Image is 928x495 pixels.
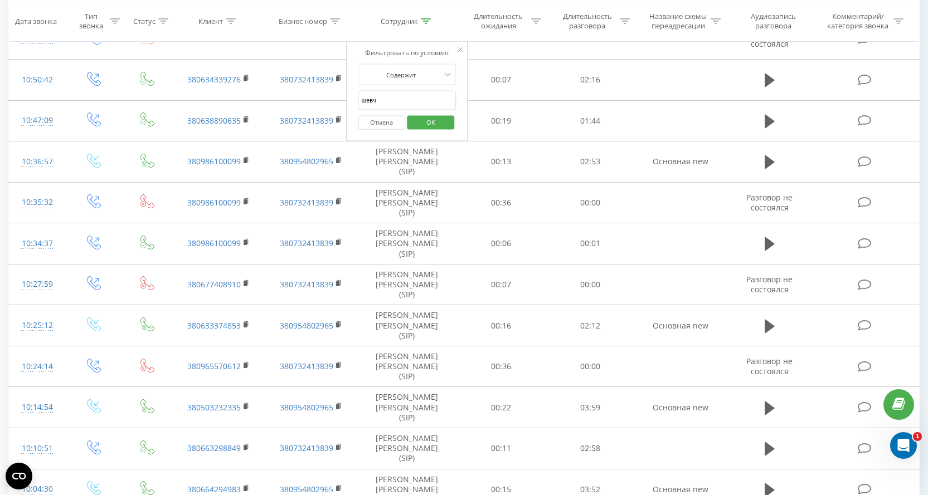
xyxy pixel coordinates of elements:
td: 02:53 [546,141,635,183]
a: 380633374853 [187,320,241,331]
td: 02:16 [546,59,635,100]
a: 380503232335 [187,402,241,413]
span: OK [415,113,446,130]
a: 380954802965 [280,484,333,494]
div: Тип звонка [75,12,106,31]
td: 00:19 [456,100,546,141]
div: Комментарий/категория звонка [825,12,891,31]
td: Основная new [634,305,727,346]
a: 380732413839 [280,279,333,290]
a: 380732413839 [280,74,333,85]
td: Основная new [634,141,727,183]
button: Отмена [358,115,405,129]
a: 380965570612 [187,361,241,371]
td: [PERSON_NAME] [PERSON_NAME] (SIP) [357,223,457,264]
div: 10:47:09 [20,110,55,131]
a: 380954802965 [280,320,333,331]
a: 380931350289 [187,33,241,44]
span: Разговор не состоялся [746,192,793,213]
td: [PERSON_NAME] [PERSON_NAME] (SIP) [357,264,457,305]
input: Введите значение [358,91,456,110]
div: Дата звонка [15,16,57,26]
div: 10:34:37 [20,233,55,254]
div: Длительность разговора [557,12,617,31]
a: 380634339276 [187,74,241,85]
a: 380732413839 [280,361,333,371]
a: 380732413839 [280,33,333,44]
div: 10:36:57 [20,151,55,173]
div: 10:14:54 [20,396,55,418]
a: 380663298849 [187,443,241,453]
td: 00:07 [456,59,546,100]
td: [PERSON_NAME] [PERSON_NAME] (SIP) [357,428,457,469]
button: Open CMP widget [6,463,32,489]
div: 10:27:59 [20,273,55,295]
a: 380732413839 [280,115,333,126]
a: 380732413839 [280,197,333,208]
td: [PERSON_NAME] [PERSON_NAME] (SIP) [357,387,457,428]
a: 380638890635 [187,115,241,126]
td: 02:12 [546,305,635,346]
iframe: Intercom live chat [890,432,917,459]
td: [PERSON_NAME] [PERSON_NAME] (SIP) [357,141,457,183]
button: OK [407,115,454,129]
td: 00:36 [456,182,546,223]
span: Разговор не состоялся [746,356,793,376]
td: 00:07 [456,264,546,305]
td: 00:00 [546,264,635,305]
div: Название схемы переадресации [648,12,708,31]
a: 380954802965 [280,402,333,413]
td: 00:00 [546,182,635,223]
td: 02:58 [546,428,635,469]
a: 380954802965 [280,156,333,166]
a: 380986100099 [187,197,241,208]
td: 00:06 [456,223,546,264]
td: 01:44 [546,100,635,141]
a: 380677408910 [187,279,241,290]
td: 00:22 [456,387,546,428]
div: 10:50:42 [20,69,55,91]
td: [PERSON_NAME] [PERSON_NAME] (SIP) [357,182,457,223]
div: Аудиозапись разговора [737,12,810,31]
td: Основная new [634,387,727,428]
div: 10:35:32 [20,192,55,213]
a: 380732413839 [280,238,333,248]
a: 380664294983 [187,484,241,494]
td: 00:11 [456,428,546,469]
a: 380732413839 [280,443,333,453]
div: Статус [133,16,156,26]
a: 380986100099 [187,238,241,248]
div: Клиент [198,16,223,26]
td: 00:36 [456,346,546,387]
div: 10:24:14 [20,356,55,378]
td: [PERSON_NAME] [PERSON_NAME] (SIP) [357,305,457,346]
td: 03:59 [546,387,635,428]
div: Фильтровать по условию [358,47,456,58]
div: Длительность ожидания [469,12,528,31]
a: 380986100099 [187,156,241,166]
div: 10:10:51 [20,438,55,459]
td: 00:16 [456,305,546,346]
div: Бизнес номер [279,16,327,26]
span: Разговор не состоялся [746,274,793,295]
span: Разговор не состоялся [746,28,793,48]
div: 10:25:12 [20,315,55,336]
td: 00:13 [456,141,546,183]
div: Сотрудник [381,16,418,26]
span: 1 [913,432,922,441]
td: 00:00 [546,346,635,387]
td: 00:01 [546,223,635,264]
td: [PERSON_NAME] [PERSON_NAME] (SIP) [357,346,457,387]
